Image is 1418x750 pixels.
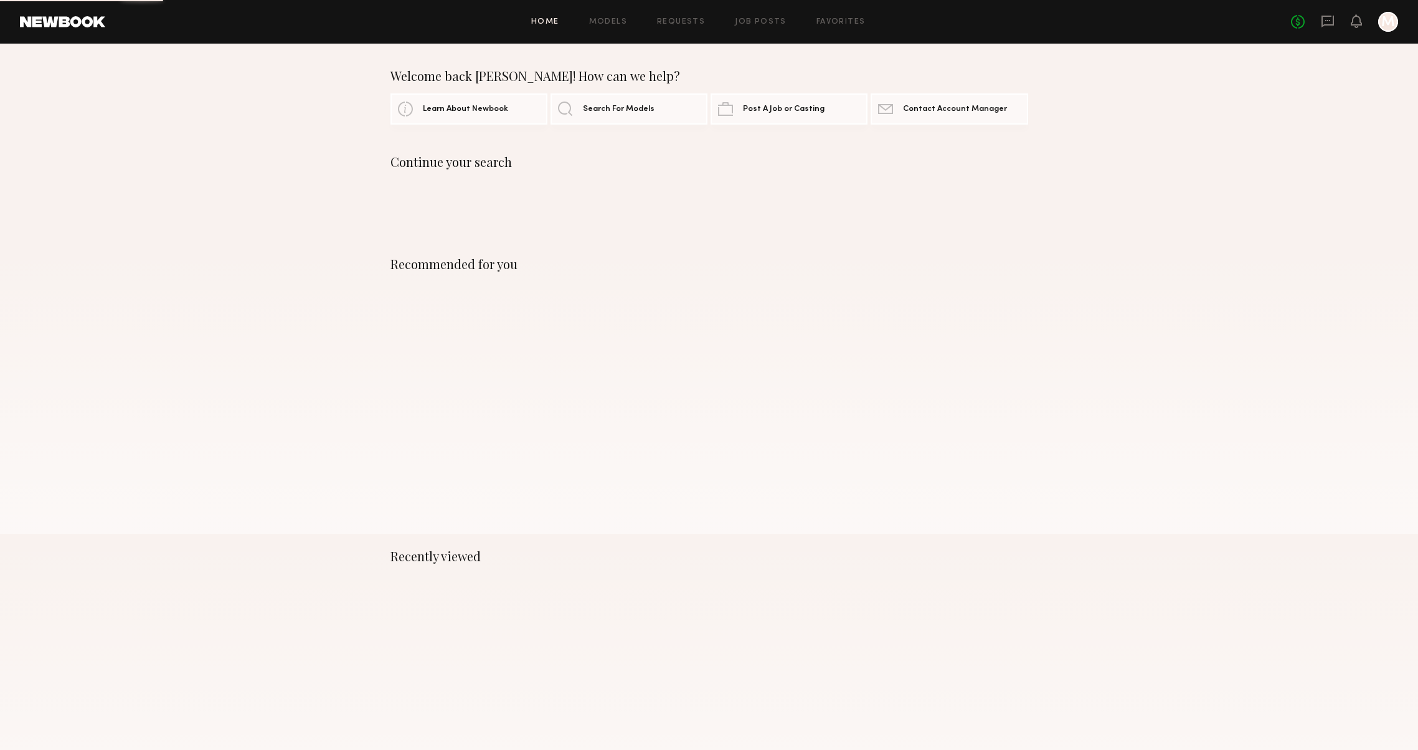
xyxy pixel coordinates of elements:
a: Learn About Newbook [390,93,547,125]
a: Favorites [816,18,866,26]
span: Contact Account Manager [903,105,1007,113]
div: Recently viewed [390,549,1028,564]
div: Recommended for you [390,257,1028,272]
a: Requests [657,18,705,26]
a: Job Posts [735,18,787,26]
a: Home [531,18,559,26]
a: Post A Job or Casting [711,93,867,125]
span: Learn About Newbook [423,105,508,113]
span: Search For Models [583,105,655,113]
a: M [1378,12,1398,32]
div: Welcome back [PERSON_NAME]! How can we help? [390,69,1028,83]
div: Continue your search [390,154,1028,169]
a: Search For Models [551,93,707,125]
a: Contact Account Manager [871,93,1028,125]
span: Post A Job or Casting [743,105,825,113]
a: Models [589,18,627,26]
